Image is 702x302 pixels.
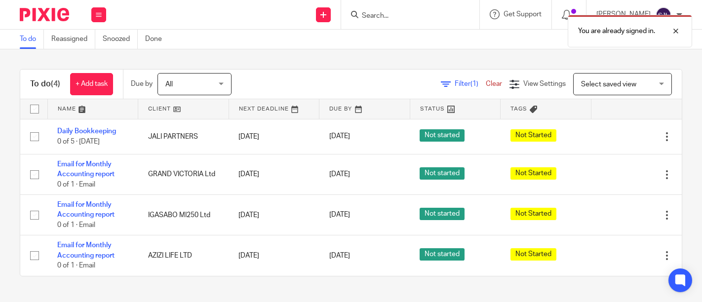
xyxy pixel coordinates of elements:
span: Select saved view [581,81,636,88]
span: [DATE] [329,133,350,140]
span: Not started [420,208,465,220]
a: Clear [486,80,502,87]
span: Not Started [510,167,556,180]
span: Not started [420,248,465,261]
span: (4) [51,80,60,88]
span: [DATE] [329,252,350,259]
td: GRAND VICTORIA Ltd [138,154,229,194]
span: 0 of 1 · Email [57,181,95,188]
span: Tags [510,106,527,112]
span: Not Started [510,248,556,261]
a: Daily Bookkeeping [57,128,116,135]
td: JALI PARTNERS [138,119,229,154]
span: View Settings [523,80,566,87]
p: You are already signed in. [578,26,655,36]
td: [DATE] [229,195,319,235]
a: Email for Monthly Accounting report [57,201,115,218]
img: Pixie [20,8,69,21]
td: [DATE] [229,154,319,194]
a: Done [145,30,169,49]
span: 0 of 5 · [DATE] [57,138,100,145]
span: 0 of 1 · Email [57,222,95,228]
a: To do [20,30,44,49]
a: Email for Monthly Accounting report [57,242,115,259]
span: Not started [420,129,465,142]
a: + Add task [70,73,113,95]
img: svg%3E [656,7,671,23]
span: Not Started [510,129,556,142]
span: All [165,81,173,88]
td: [DATE] [229,119,319,154]
span: Not Started [510,208,556,220]
span: (1) [470,80,478,87]
a: Snoozed [103,30,138,49]
p: Due by [131,79,153,89]
span: Filter [455,80,486,87]
td: [DATE] [229,235,319,276]
span: [DATE] [329,212,350,219]
td: IGASABO MI250 Ltd [138,195,229,235]
h1: To do [30,79,60,89]
span: 0 of 1 · Email [57,262,95,269]
a: Email for Monthly Accounting report [57,161,115,178]
span: [DATE] [329,171,350,178]
span: Not started [420,167,465,180]
a: Reassigned [51,30,95,49]
td: AZIZI LIFE LTD [138,235,229,276]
